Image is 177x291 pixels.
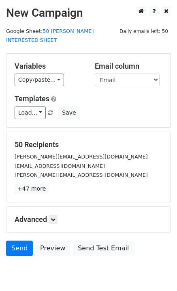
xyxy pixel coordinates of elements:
a: Copy/paste... [15,74,64,86]
small: Google Sheet: [6,28,94,43]
a: Load... [15,106,46,119]
iframe: Chat Widget [136,252,177,291]
a: Preview [35,241,70,256]
span: Daily emails left: 50 [117,27,171,36]
a: Send Test Email [73,241,134,256]
a: Send [6,241,33,256]
a: Templates [15,94,49,103]
h5: 50 Recipients [15,140,162,149]
h5: Advanced [15,215,162,224]
button: Save [58,106,79,119]
a: Daily emails left: 50 [117,28,171,34]
a: 50 [PERSON_NAME] INTERESTED SHEET [6,28,94,43]
small: [EMAIL_ADDRESS][DOMAIN_NAME] [15,163,105,169]
small: [PERSON_NAME][EMAIL_ADDRESS][DOMAIN_NAME] [15,154,148,160]
h2: New Campaign [6,6,171,20]
a: +47 more [15,184,49,194]
small: [PERSON_NAME][EMAIL_ADDRESS][DOMAIN_NAME] [15,172,148,178]
h5: Email column [95,62,163,71]
h5: Variables [15,62,83,71]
